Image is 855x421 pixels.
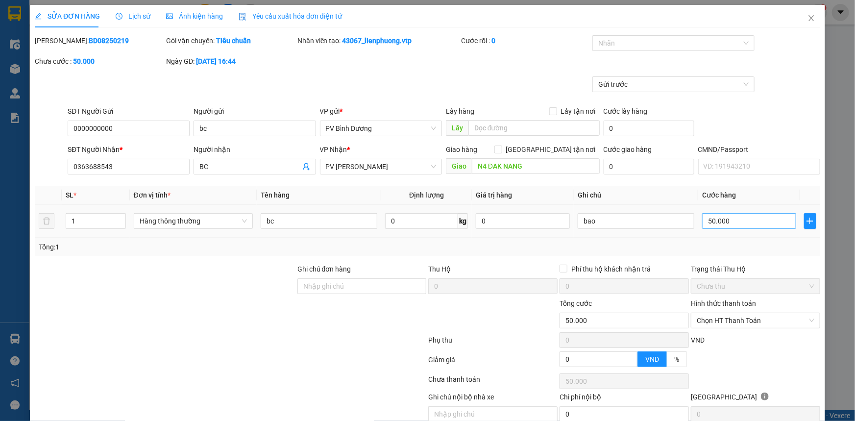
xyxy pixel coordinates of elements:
[98,69,120,74] span: PV Cư Jút
[261,213,377,229] input: VD: Bàn, Ghế
[196,57,236,65] b: [DATE] 16:44
[297,278,427,294] input: Ghi chú đơn hàng
[574,186,698,205] th: Ghi chú
[34,59,114,66] strong: BIÊN NHẬN GỬI HÀNG HOÁ
[166,13,173,20] span: picture
[134,191,171,199] span: Đơn vị tính
[697,313,814,328] span: Chọn HT Thanh Toán
[461,35,590,46] div: Cước rồi :
[468,120,600,136] input: Dọc đường
[10,68,20,82] span: Nơi gửi:
[446,146,477,153] span: Giao hàng
[66,191,73,199] span: SL
[557,106,600,117] span: Lấy tận nơi
[261,191,290,199] span: Tên hàng
[476,191,512,199] span: Giá trị hàng
[428,354,559,371] div: Giảm giá
[25,16,79,52] strong: CÔNG TY TNHH [GEOGRAPHIC_DATA] 214 QL13 - P.26 - Q.BÌNH THẠNH - TP HCM 1900888606
[326,159,436,174] span: PV Đức Xuyên
[645,355,659,363] span: VND
[446,107,474,115] span: Lấy hàng
[326,121,436,136] span: PV Bình Dương
[239,13,246,21] img: icon
[93,44,138,51] span: 15:41:04 [DATE]
[761,393,769,400] span: info-circle
[68,144,190,155] div: SĐT Người Nhận
[320,146,347,153] span: VP Nhận
[342,37,412,45] b: 43067_lienphuong.vtp
[697,279,814,294] span: Chưa thu
[216,37,251,45] b: Tiêu chuẩn
[560,392,689,406] div: Chi phí nội bộ
[428,265,451,273] span: Thu Hộ
[140,214,247,228] span: Hàng thông thường
[35,13,42,20] span: edit
[35,56,164,67] div: Chưa cước :
[598,77,749,92] span: Gửi trước
[472,158,600,174] input: Dọc đường
[89,37,129,45] b: BD08250219
[491,37,495,45] b: 0
[409,191,444,199] span: Định lượng
[194,106,316,117] div: Người gửi
[807,14,815,22] span: close
[194,144,316,155] div: Người nhận
[691,392,820,406] div: [GEOGRAPHIC_DATA]
[39,213,54,229] button: delete
[502,144,600,155] span: [GEOGRAPHIC_DATA] tận nơi
[98,37,138,44] span: BD08250218
[428,374,559,391] div: Chưa thanh toán
[458,213,468,229] span: kg
[35,35,164,46] div: [PERSON_NAME]:
[798,5,825,32] button: Close
[567,264,655,274] span: Phí thu hộ khách nhận trả
[604,121,694,136] input: Cước lấy hàng
[116,12,150,20] span: Lịch sử
[116,13,122,20] span: clock-circle
[68,106,190,117] div: SĐT Người Gửi
[428,335,559,352] div: Phụ thu
[75,68,91,82] span: Nơi nhận:
[691,264,820,274] div: Trạng thái Thu Hộ
[604,159,694,174] input: Cước giao hàng
[10,22,23,47] img: logo
[166,35,295,46] div: Gói vận chuyển:
[302,163,310,171] span: user-add
[691,299,756,307] label: Hình thức thanh toán
[604,107,648,115] label: Cước lấy hàng
[320,106,442,117] div: VP gửi
[446,158,472,174] span: Giao
[297,265,351,273] label: Ghi chú đơn hàng
[166,12,223,20] span: Ảnh kiện hàng
[297,35,460,46] div: Nhân viên tạo:
[35,12,100,20] span: SỬA ĐƠN HÀNG
[428,392,558,406] div: Ghi chú nội bộ nhà xe
[446,120,468,136] span: Lấy
[698,144,820,155] div: CMND/Passport
[73,57,95,65] b: 50.000
[166,56,295,67] div: Ngày GD:
[691,336,705,344] span: VND
[239,12,342,20] span: Yêu cầu xuất hóa đơn điện tử
[604,146,652,153] label: Cước giao hàng
[674,355,679,363] span: %
[804,213,816,229] button: plus
[805,217,816,225] span: plus
[702,191,736,199] span: Cước hàng
[39,242,330,252] div: Tổng: 1
[578,213,694,229] input: Ghi Chú
[560,299,592,307] span: Tổng cước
